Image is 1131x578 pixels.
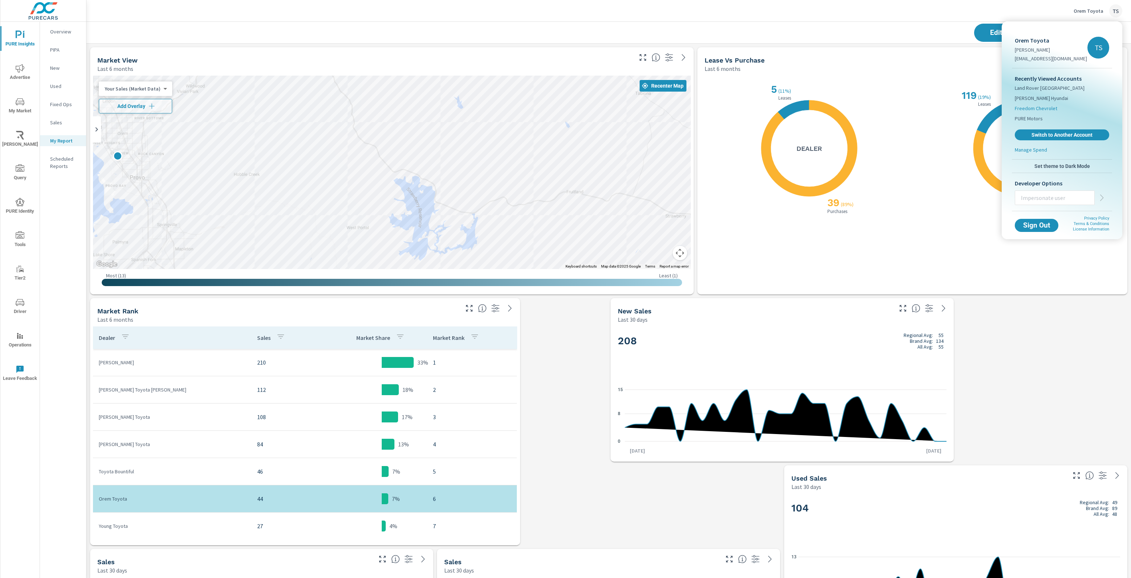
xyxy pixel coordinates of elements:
span: [PERSON_NAME] Hyundai [1015,95,1068,102]
span: Land Rover [GEOGRAPHIC_DATA] [1015,84,1085,92]
div: TS [1087,37,1109,59]
button: Sign Out [1015,219,1058,232]
span: PURE Motors [1015,115,1043,122]
a: License Information [1073,227,1109,232]
a: Terms & Conditions [1074,221,1109,226]
span: Set theme to Dark Mode [1015,163,1109,169]
p: [EMAIL_ADDRESS][DOMAIN_NAME] [1015,55,1087,62]
a: Switch to Another Account [1015,129,1109,140]
a: Manage Spend [1012,146,1112,156]
p: Recently Viewed Accounts [1015,74,1109,83]
p: Manage Spend [1015,146,1047,153]
input: Impersonate user [1015,188,1094,207]
button: Set theme to Dark Mode [1012,160,1112,173]
p: [PERSON_NAME] [1015,46,1087,53]
a: Privacy Policy [1084,216,1109,221]
span: Switch to Another Account [1019,132,1105,138]
span: Freedom Chevrolet [1015,105,1057,112]
span: Sign Out [1021,222,1053,229]
p: Developer Options [1015,179,1109,188]
p: Orem Toyota [1015,36,1087,45]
